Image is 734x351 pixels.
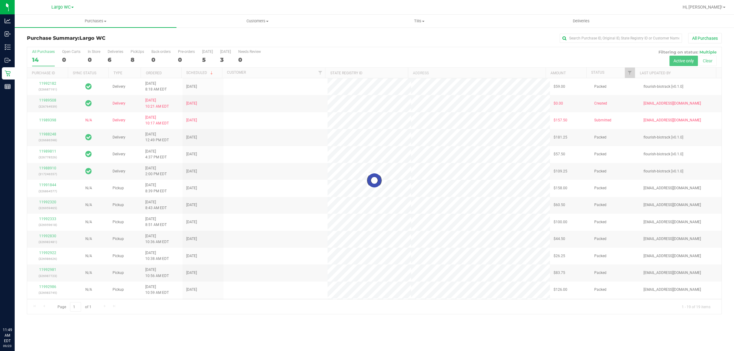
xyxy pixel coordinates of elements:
span: Deliveries [565,18,598,24]
span: Customers [177,18,338,24]
span: Hi, [PERSON_NAME]! [683,5,722,9]
inline-svg: Reports [5,83,11,90]
inline-svg: Outbound [5,57,11,63]
span: Largo WC [80,35,106,41]
p: 11:49 AM EDT [3,327,12,344]
inline-svg: Inbound [5,31,11,37]
iframe: Resource center [6,302,24,320]
inline-svg: Inventory [5,44,11,50]
span: Purchases [15,18,176,24]
inline-svg: Analytics [5,18,11,24]
p: 09/23 [3,344,12,348]
iframe: Resource center unread badge [18,301,25,309]
inline-svg: Retail [5,70,11,76]
a: Tills [338,15,500,28]
span: Largo WC [51,5,71,10]
button: All Purchases [688,33,722,43]
a: Deliveries [500,15,662,28]
span: Tills [339,18,500,24]
a: Customers [176,15,338,28]
input: Search Purchase ID, Original ID, State Registry ID or Customer Name... [560,34,682,43]
h3: Purchase Summary: [27,35,258,41]
a: Purchases [15,15,176,28]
